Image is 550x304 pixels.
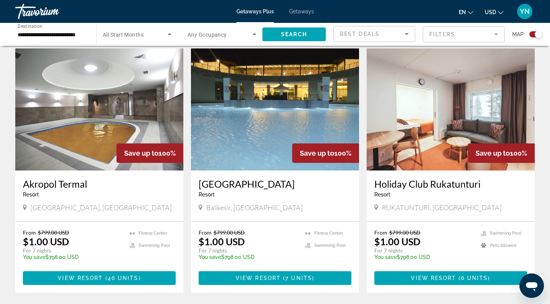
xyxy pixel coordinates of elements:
img: D793O01X.jpg [15,48,183,170]
p: $1.00 USD [374,236,421,247]
a: Getaways Plus [236,8,274,14]
div: 100% [468,143,535,163]
mat-select: Sort by [340,29,409,39]
a: Travorium [15,2,92,21]
span: View Resort [411,275,456,281]
span: Swimming Pool [139,243,170,248]
p: For 7 nights [23,247,122,254]
span: From [199,229,212,236]
span: [GEOGRAPHIC_DATA], [GEOGRAPHIC_DATA] [31,203,171,212]
span: ( ) [281,275,314,281]
button: Change language [459,6,473,18]
button: User Menu [515,3,535,19]
span: $799.00 USD [214,229,245,236]
span: Resort [23,191,39,198]
button: Change currency [485,6,503,18]
span: Fitness Center [139,231,167,236]
span: Swimming Pool [490,231,521,236]
span: Resort [199,191,215,198]
span: View Resort [236,275,281,281]
iframe: Button to launch messaging window [519,273,544,298]
button: Search [262,27,326,41]
span: YN [520,8,530,15]
p: $1.00 USD [23,236,69,247]
div: 100% [116,143,183,163]
span: Swimming Pool [314,243,346,248]
button: Filter [423,26,505,43]
span: 6 units [461,275,488,281]
span: Balikesir, [GEOGRAPHIC_DATA] [206,203,302,212]
button: View Resort(7 units) [199,271,351,285]
span: Save up to [300,149,334,157]
span: Search [281,31,307,37]
div: 100% [292,143,359,163]
span: USD [485,9,496,15]
span: View Resort [58,275,103,281]
p: $1.00 USD [199,236,245,247]
span: You save [23,254,45,260]
span: $799.00 USD [38,229,69,236]
p: $798.00 USD [199,254,298,260]
img: DH79O01X.jpg [191,48,359,170]
span: All Start Months [103,32,144,38]
span: Best Deals [340,31,380,37]
span: ( ) [103,275,141,281]
span: Destination [18,23,42,29]
span: From [374,229,387,236]
span: Pets Allowed [490,243,516,248]
span: Resort [374,191,390,198]
p: $798.00 USD [23,254,122,260]
span: Save up to [476,149,510,157]
span: $799.00 USD [389,229,421,236]
button: View Resort(6 units) [374,271,527,285]
a: Getaways [289,8,314,14]
img: F067I01X.jpg [367,48,535,170]
a: [GEOGRAPHIC_DATA] [199,178,351,190]
button: View Resort(46 units) [23,271,176,285]
span: Save up to [124,149,159,157]
span: You save [374,254,397,260]
span: Map [512,29,524,40]
span: ( ) [456,275,490,281]
a: Akropol Termal [23,178,176,190]
span: Any Occupancy [188,32,227,38]
span: You save [199,254,221,260]
span: Fitness Center [314,231,343,236]
p: For 7 nights [199,247,298,254]
span: 46 units [108,275,139,281]
span: en [459,9,466,15]
a: Holiday Club Rukatunturi [374,178,527,190]
p: For 7 nights [374,247,473,254]
span: RUKATUNTURI, [GEOGRAPHIC_DATA] [382,203,501,212]
span: From [23,229,36,236]
p: $798.00 USD [374,254,473,260]
span: 7 units [285,275,312,281]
